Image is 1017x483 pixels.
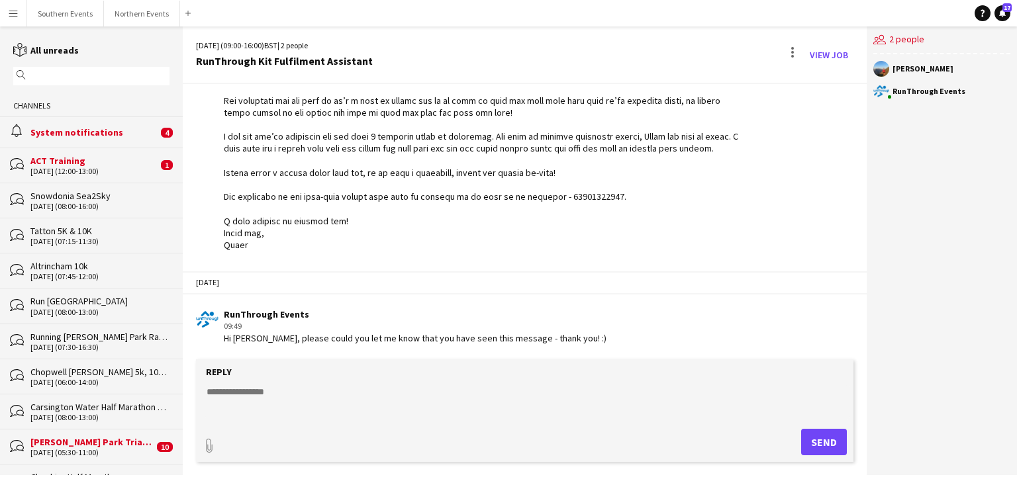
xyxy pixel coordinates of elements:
div: Tatton 5K & 10K [30,225,169,237]
a: View Job [804,44,853,66]
span: 4 [161,128,173,138]
div: Carsington Water Half Marathon & 10km [30,401,169,413]
div: [DATE] (06:00-14:00) [30,378,169,387]
div: [DATE] (12:00-13:00) [30,167,158,176]
label: Reply [206,366,232,378]
div: 2 people [873,26,1010,54]
div: Cheshire Half Marathon [30,471,169,483]
div: System notifications [30,126,158,138]
div: [DATE] (05:30-11:00) [30,448,154,457]
div: Running [PERSON_NAME] Park Races & Duathlon [30,331,169,343]
div: [DATE] [183,271,867,294]
span: 1 [161,160,173,170]
button: Southern Events [27,1,104,26]
div: RunThrough Kit Fulfilment Assistant [196,55,373,67]
div: RunThrough Events [224,308,606,320]
span: 10 [157,442,173,452]
div: Run [GEOGRAPHIC_DATA] [30,295,169,307]
span: BST [264,40,277,50]
div: ACT Training [30,155,158,167]
a: All unreads [13,44,79,56]
div: Hi [PERSON_NAME], please could you let me know that you have seen this message - thank you! :) [224,332,606,344]
div: [DATE] (08:00-13:00) [30,413,169,422]
div: RunThrough Events [893,87,965,95]
div: 09:49 [224,320,606,332]
div: [PERSON_NAME] [893,65,953,73]
div: [PERSON_NAME] Park Triathlon [30,436,154,448]
div: [DATE] (09:00-16:00) | 2 people [196,40,373,52]
div: [DATE] (07:15-11:30) [30,237,169,246]
div: Altrincham 10k [30,260,169,272]
button: Send [801,429,847,455]
div: [DATE] (07:45-12:00) [30,272,169,281]
div: Chopwell [PERSON_NAME] 5k, 10k & 10 Miles & [PERSON_NAME] [30,366,169,378]
a: 17 [994,5,1010,21]
div: Snowdonia Sea2Sky [30,190,169,202]
div: [DATE] (08:00-13:00) [30,308,169,317]
span: 17 [1002,3,1012,12]
button: Northern Events [104,1,180,26]
div: [DATE] (07:30-16:30) [30,343,169,352]
div: [DATE] (08:00-16:00) [30,202,169,211]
